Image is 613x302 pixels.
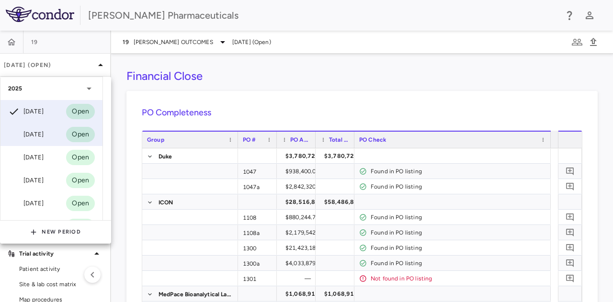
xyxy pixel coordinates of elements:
div: [DATE] [8,129,44,140]
div: [DATE] [8,198,44,209]
span: Open [66,129,95,140]
p: 2025 [8,84,23,93]
span: Open [66,198,95,209]
div: 2025 [0,77,102,100]
div: [DATE] [8,152,44,163]
div: [DATE] [8,175,44,186]
span: Open [66,106,95,117]
span: Open [66,152,95,163]
span: Open [66,175,95,186]
button: New Period [30,224,81,240]
div: [DATE] [8,106,44,117]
